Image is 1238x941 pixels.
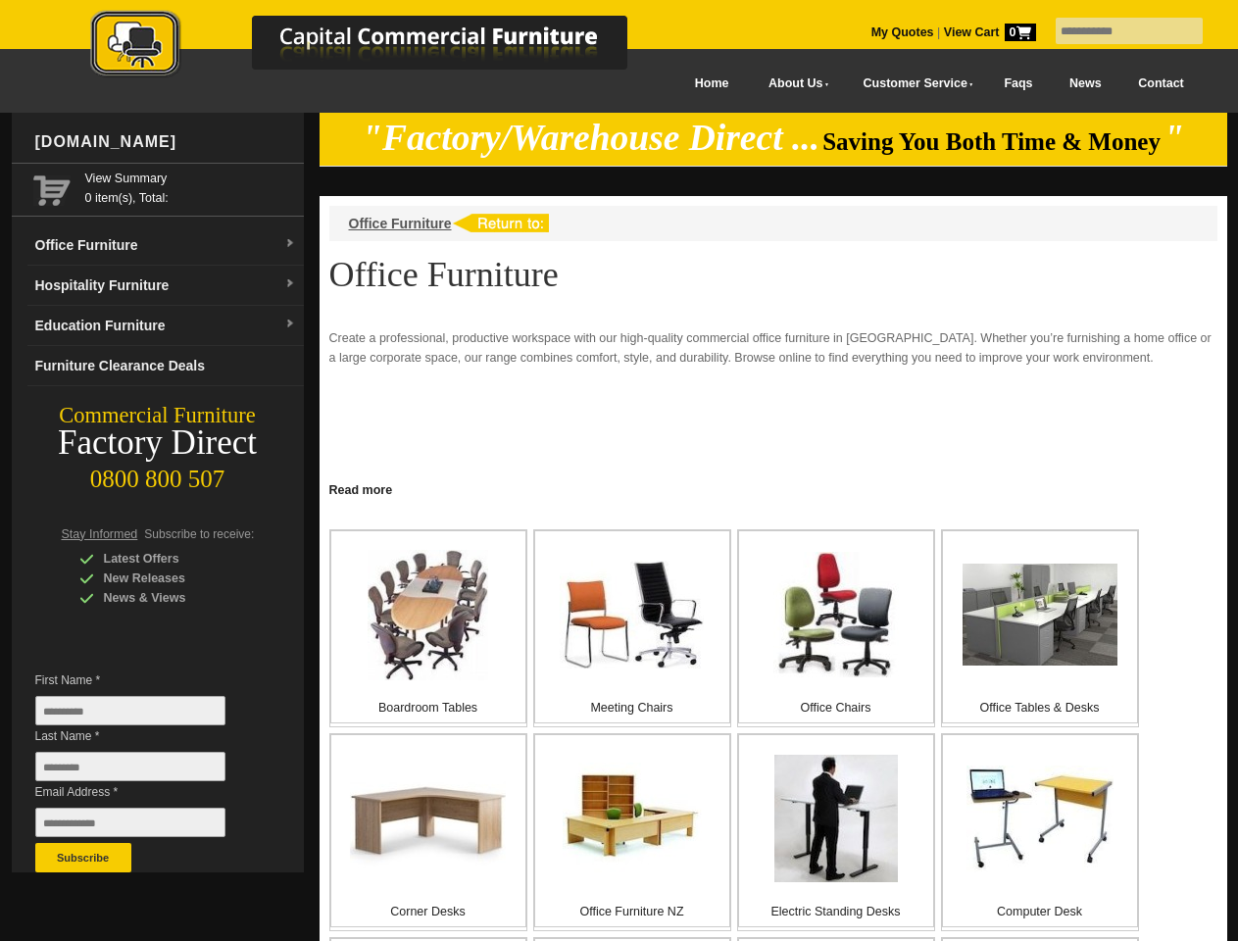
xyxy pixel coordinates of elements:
[986,62,1052,106] a: Faqs
[35,726,255,746] span: Last Name *
[27,225,304,266] a: Office Furnituredropdown
[943,698,1137,718] p: Office Tables & Desks
[563,763,702,875] img: Office Furniture NZ
[737,529,935,727] a: Office Chairs Office Chairs
[79,588,266,608] div: News & Views
[841,62,985,106] a: Customer Service
[535,698,729,718] p: Meeting Chairs
[85,169,296,205] span: 0 item(s), Total:
[36,10,722,87] a: Capital Commercial Furniture Logo
[284,238,296,250] img: dropdown
[329,256,1217,293] h1: Office Furniture
[350,768,506,868] img: Corner Desks
[35,670,255,690] span: First Name *
[871,25,934,39] a: My Quotes
[35,808,225,837] input: Email Address *
[941,733,1139,931] a: Computer Desk Computer Desk
[349,216,452,231] a: Office Furniture
[368,550,488,680] img: Boardroom Tables
[79,569,266,588] div: New Releases
[27,346,304,386] a: Furniture Clearance Deals
[362,118,819,158] em: "Factory/Warehouse Direct ...
[739,902,933,921] p: Electric Standing Desks
[329,529,527,727] a: Boardroom Tables Boardroom Tables
[79,549,266,569] div: Latest Offers
[62,527,138,541] span: Stay Informed
[35,696,225,725] input: First Name *
[943,902,1137,921] p: Computer Desk
[35,752,225,781] input: Last Name *
[1051,62,1119,106] a: News
[12,429,304,457] div: Factory Direct
[331,902,525,921] p: Corner Desks
[1164,118,1184,158] em: "
[36,10,722,81] img: Capital Commercial Furniture Logo
[27,266,304,306] a: Hospitality Furnituredropdown
[747,62,841,106] a: About Us
[966,766,1114,872] img: Computer Desk
[35,782,255,802] span: Email Address *
[144,527,254,541] span: Subscribe to receive:
[320,475,1227,500] a: Click to read more
[822,128,1161,155] span: Saving You Both Time & Money
[533,733,731,931] a: Office Furniture NZ Office Furniture NZ
[560,561,704,669] img: Meeting Chairs
[27,113,304,172] div: [DOMAIN_NAME]
[27,306,304,346] a: Education Furnituredropdown
[329,733,527,931] a: Corner Desks Corner Desks
[944,25,1036,39] strong: View Cart
[1119,62,1202,106] a: Contact
[737,733,935,931] a: Electric Standing Desks Electric Standing Desks
[284,319,296,330] img: dropdown
[940,25,1035,39] a: View Cart0
[535,902,729,921] p: Office Furniture NZ
[1005,24,1036,41] span: 0
[533,529,731,727] a: Meeting Chairs Meeting Chairs
[739,698,933,718] p: Office Chairs
[963,564,1117,666] img: Office Tables & Desks
[452,214,549,232] img: return to
[12,456,304,493] div: 0800 800 507
[329,328,1217,368] p: Create a professional, productive workspace with our high-quality commercial office furniture in ...
[35,843,131,872] button: Subscribe
[85,169,296,188] a: View Summary
[773,552,899,677] img: Office Chairs
[774,755,898,882] img: Electric Standing Desks
[331,698,525,718] p: Boardroom Tables
[284,278,296,290] img: dropdown
[941,529,1139,727] a: Office Tables & Desks Office Tables & Desks
[12,402,304,429] div: Commercial Furniture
